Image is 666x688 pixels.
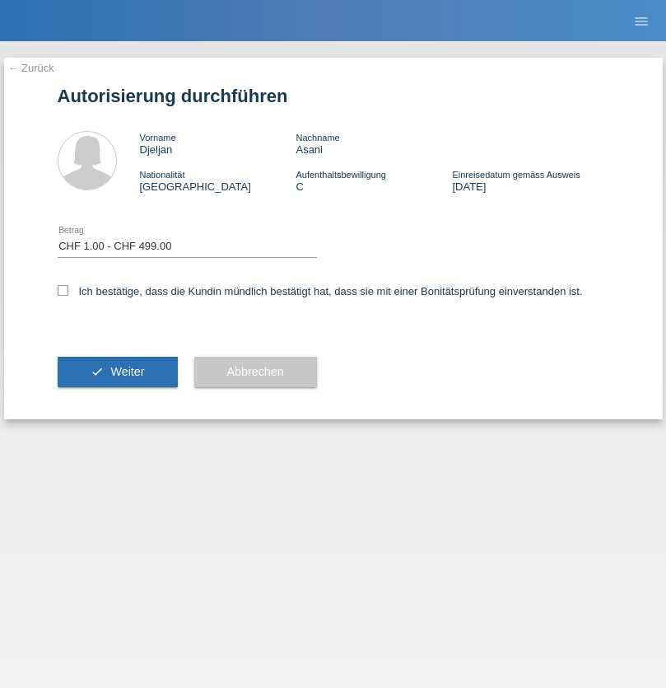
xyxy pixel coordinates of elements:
[227,365,284,378] span: Abbrechen
[452,170,580,180] span: Einreisedatum gemäss Ausweis
[8,62,54,74] a: ← Zurück
[452,168,608,193] div: [DATE]
[58,285,583,297] label: Ich bestätige, dass die Kundin mündlich bestätigt hat, dass sie mit einer Bonitätsprüfung einvers...
[140,170,185,180] span: Nationalität
[140,168,296,193] div: [GEOGRAPHIC_DATA]
[58,86,609,106] h1: Autorisierung durchführen
[58,357,178,388] button: check Weiter
[633,13,650,30] i: menu
[91,365,104,378] i: check
[140,133,176,143] span: Vorname
[296,133,339,143] span: Nachname
[140,131,296,156] div: Djeljan
[194,357,317,388] button: Abbrechen
[110,365,144,378] span: Weiter
[625,16,658,26] a: menu
[296,131,452,156] div: Asani
[296,168,452,193] div: C
[296,170,385,180] span: Aufenthaltsbewilligung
